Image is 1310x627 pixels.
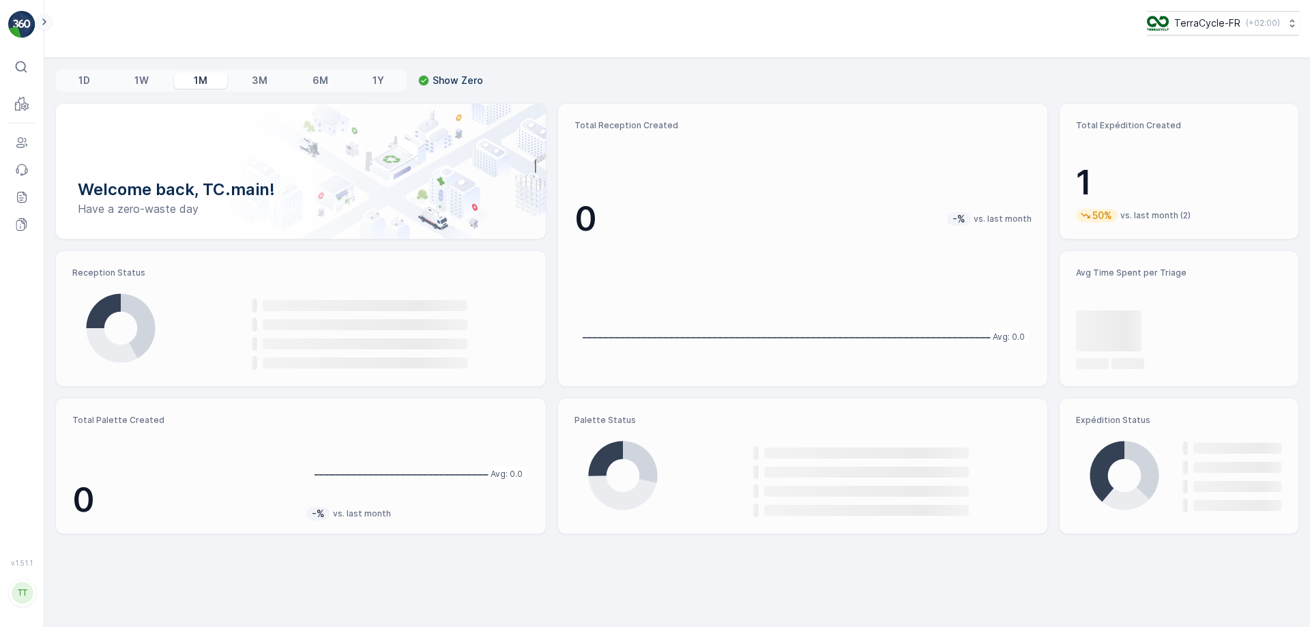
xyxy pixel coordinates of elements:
[8,570,35,616] button: TT
[72,415,295,426] p: Total Palette Created
[333,508,391,519] p: vs. last month
[12,582,33,604] div: TT
[310,507,326,521] p: -%
[78,179,524,201] p: Welcome back, TC.main!
[1174,16,1240,30] p: TerraCycle-FR
[1147,16,1169,31] img: TC_H152nZO.png
[974,214,1032,224] p: vs. last month
[1076,162,1282,203] p: 1
[134,74,149,87] p: 1W
[312,74,328,87] p: 6M
[1076,120,1282,131] p: Total Expédition Created
[574,120,1032,131] p: Total Reception Created
[433,74,483,87] p: Show Zero
[72,480,295,521] p: 0
[1091,209,1113,222] p: 50%
[252,74,267,87] p: 3M
[194,74,207,87] p: 1M
[72,267,529,278] p: Reception Status
[1246,18,1280,29] p: ( +02:00 )
[951,212,967,226] p: -%
[1120,210,1191,221] p: vs. last month (2)
[574,415,1032,426] p: Palette Status
[574,199,597,239] p: 0
[8,559,35,567] span: v 1.51.1
[1076,415,1282,426] p: Expédition Status
[1076,267,1282,278] p: Avg Time Spent per Triage
[1147,11,1299,35] button: TerraCycle-FR(+02:00)
[78,74,90,87] p: 1D
[8,11,35,38] img: logo
[78,201,524,217] p: Have a zero-waste day
[373,74,384,87] p: 1Y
